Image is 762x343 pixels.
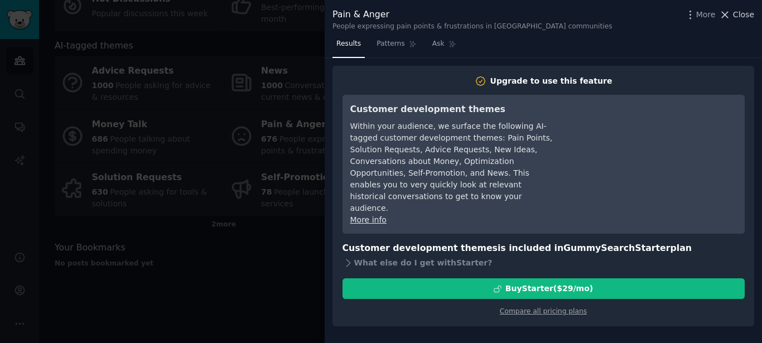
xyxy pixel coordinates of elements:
[684,9,716,21] button: More
[428,35,460,58] a: Ask
[377,39,404,49] span: Patterns
[332,35,365,58] a: Results
[733,9,754,21] span: Close
[432,39,445,49] span: Ask
[373,35,420,58] a: Patterns
[505,283,593,294] div: Buy Starter ($ 29 /mo )
[350,120,554,214] div: Within your audience, we surface the following AI-tagged customer development themes: Pain Points...
[500,307,587,315] a: Compare all pricing plans
[332,22,613,32] div: People expressing pain points & frustrations in [GEOGRAPHIC_DATA] communities
[490,75,613,87] div: Upgrade to use this feature
[343,255,745,270] div: What else do I get with Starter ?
[696,9,716,21] span: More
[343,241,745,255] h3: Customer development themes is included in plan
[719,9,754,21] button: Close
[350,215,387,224] a: More info
[563,243,670,253] span: GummySearch Starter
[343,278,745,299] button: BuyStarter($29/mo)
[332,8,613,22] div: Pain & Anger
[336,39,361,49] span: Results
[350,103,554,117] h3: Customer development themes
[570,103,737,186] iframe: YouTube video player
